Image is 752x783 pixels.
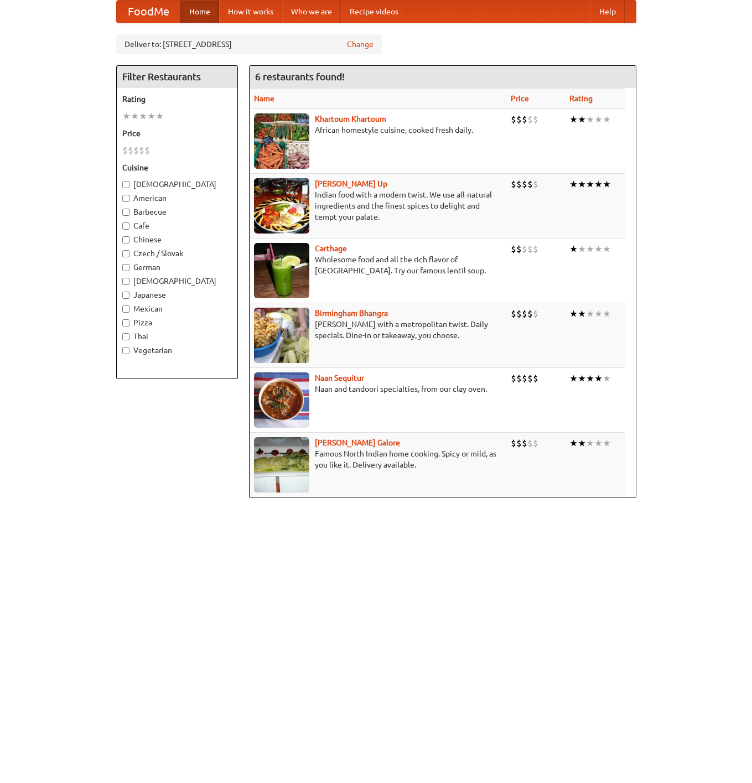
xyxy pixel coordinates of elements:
li: $ [511,437,516,449]
li: $ [533,372,538,385]
p: African homestyle cuisine, cooked fresh daily. [254,125,502,136]
img: naansequitur.jpg [254,372,309,428]
ng-pluralize: 6 restaurants found! [255,71,345,82]
li: $ [511,178,516,190]
li: ★ [155,110,164,122]
input: Pizza [122,319,129,326]
a: Who we are [282,1,341,23]
li: $ [527,113,533,126]
li: ★ [586,178,594,190]
label: Czech / Slovak [122,248,232,259]
img: curryup.jpg [254,178,309,234]
li: $ [516,178,522,190]
a: Khartoum Khartoum [315,115,386,123]
li: ★ [569,178,578,190]
p: [PERSON_NAME] with a metropolitan twist. Daily specials. Dine-in or takeaway, you choose. [254,319,502,341]
label: Pizza [122,317,232,328]
li: $ [511,308,516,320]
a: Recipe videos [341,1,407,23]
p: Indian food with a modern twist. We use all-natural ingredients and the finest spices to delight ... [254,189,502,222]
a: Birmingham Bhangra [315,309,388,318]
label: [DEMOGRAPHIC_DATA] [122,179,232,190]
label: Mexican [122,303,232,314]
input: [DEMOGRAPHIC_DATA] [122,278,129,285]
li: ★ [578,113,586,126]
li: $ [533,437,538,449]
input: German [122,264,129,271]
li: ★ [586,113,594,126]
input: [DEMOGRAPHIC_DATA] [122,181,129,188]
li: ★ [569,437,578,449]
a: Change [347,39,374,50]
li: $ [527,178,533,190]
li: $ [527,243,533,255]
a: Home [180,1,219,23]
a: How it works [219,1,282,23]
img: khartoum.jpg [254,113,309,169]
a: [PERSON_NAME] Galore [315,438,400,447]
li: $ [516,372,522,385]
li: $ [516,243,522,255]
label: Japanese [122,289,232,300]
img: carthage.jpg [254,243,309,298]
p: Famous North Indian home cooking. Spicy or mild, as you like it. Delivery available. [254,448,502,470]
h5: Rating [122,94,232,105]
input: Thai [122,333,129,340]
input: Chinese [122,236,129,243]
li: $ [511,243,516,255]
input: Vegetarian [122,347,129,354]
label: Cafe [122,220,232,231]
h5: Price [122,128,232,139]
label: Barbecue [122,206,232,217]
li: ★ [594,243,603,255]
input: Japanese [122,292,129,299]
p: Wholesome food and all the rich flavor of [GEOGRAPHIC_DATA]. Try our famous lentil soup. [254,254,502,276]
a: Rating [569,94,593,103]
label: Thai [122,331,232,342]
li: $ [133,144,139,157]
li: ★ [603,113,611,126]
li: ★ [578,243,586,255]
li: ★ [131,110,139,122]
label: German [122,262,232,273]
li: ★ [586,437,594,449]
p: Naan and tandoori specialties, from our clay oven. [254,383,502,395]
li: ★ [586,372,594,385]
li: ★ [569,372,578,385]
img: bhangra.jpg [254,308,309,363]
a: Carthage [315,244,347,253]
li: ★ [594,308,603,320]
li: ★ [578,178,586,190]
li: $ [122,144,128,157]
a: [PERSON_NAME] Up [315,179,387,188]
li: $ [533,243,538,255]
li: ★ [569,308,578,320]
h5: Cuisine [122,162,232,173]
h4: Filter Restaurants [117,66,237,88]
li: ★ [586,243,594,255]
li: ★ [603,178,611,190]
li: ★ [603,437,611,449]
li: $ [527,308,533,320]
li: $ [128,144,133,157]
input: Cafe [122,222,129,230]
li: $ [522,113,527,126]
li: $ [533,178,538,190]
li: $ [522,372,527,385]
label: [DEMOGRAPHIC_DATA] [122,276,232,287]
li: $ [139,144,144,157]
a: Naan Sequitur [315,374,364,382]
li: $ [516,113,522,126]
div: Deliver to: [STREET_ADDRESS] [116,34,382,54]
li: ★ [594,113,603,126]
li: ★ [603,372,611,385]
li: ★ [578,372,586,385]
li: $ [522,308,527,320]
img: currygalore.jpg [254,437,309,492]
li: $ [522,437,527,449]
li: ★ [594,178,603,190]
li: ★ [594,372,603,385]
